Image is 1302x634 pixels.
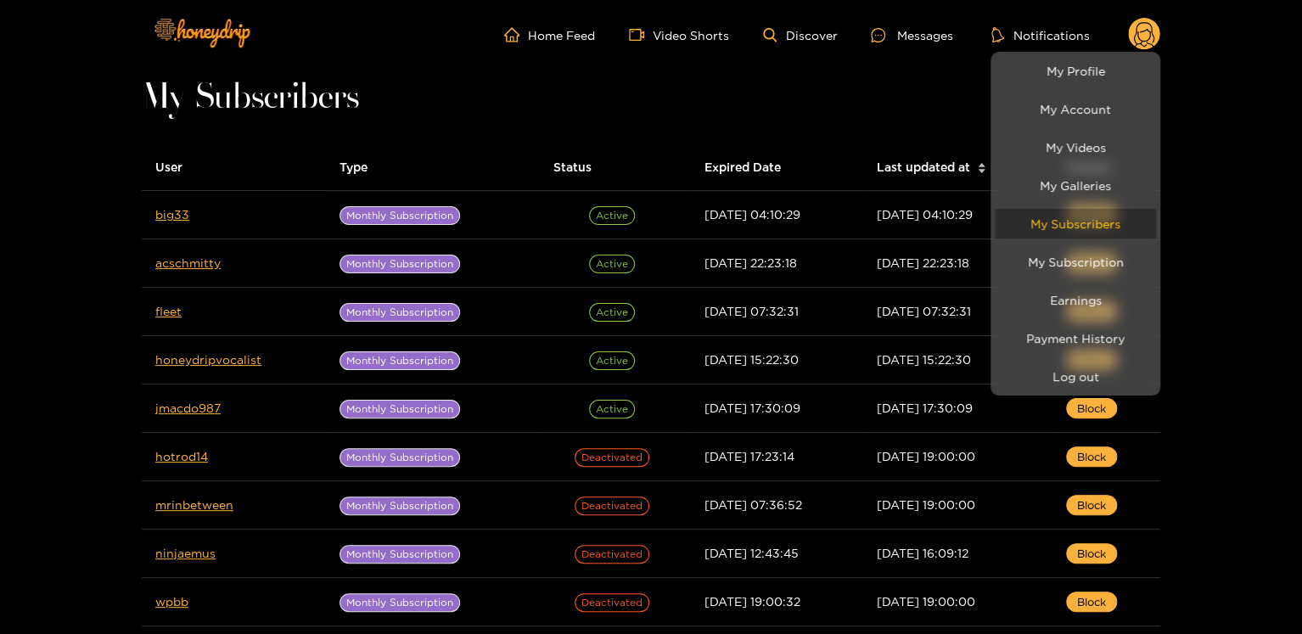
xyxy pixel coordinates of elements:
a: Earnings [995,285,1156,315]
button: Log out [995,362,1156,391]
a: Payment History [995,323,1156,353]
a: My Profile [995,56,1156,86]
a: My Videos [995,132,1156,162]
a: My Account [995,94,1156,124]
a: My Galleries [995,171,1156,200]
a: My Subscribers [995,209,1156,238]
a: My Subscription [995,247,1156,277]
